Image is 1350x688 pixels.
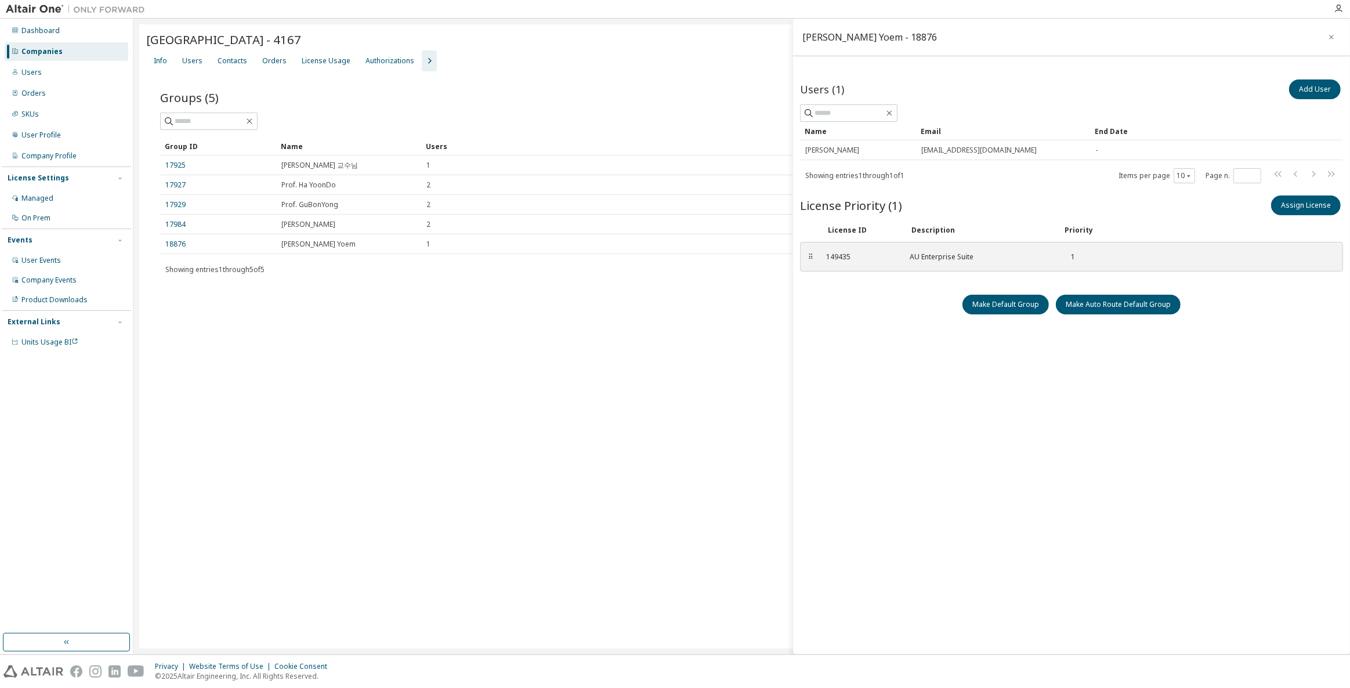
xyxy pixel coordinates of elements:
div: Orders [262,56,287,66]
div: Company Profile [21,151,77,161]
div: Companies [21,47,63,56]
div: License Usage [302,56,350,66]
div: Email [921,122,1085,140]
span: 1 [426,240,430,249]
button: Assign License [1271,195,1341,215]
div: Info [154,56,167,66]
div: SKUs [21,110,39,119]
div: ⠿ [808,252,815,262]
div: AU Enterprise Suite [910,252,1049,262]
a: 18876 [165,240,186,249]
span: 2 [426,180,430,190]
span: Groups (5) [160,89,219,106]
span: [PERSON_NAME] [805,146,859,155]
div: On Prem [21,213,50,223]
span: 2 [426,220,430,229]
span: 2 [426,200,430,209]
div: 1 [1063,252,1075,262]
a: 17929 [165,200,186,209]
span: Units Usage BI [21,337,78,347]
button: Add User [1289,79,1341,99]
span: Prof. GuBonYong [281,200,338,209]
div: Website Terms of Use [189,662,274,671]
div: Orders [21,89,46,98]
span: Prof. Ha YoonDo [281,180,336,190]
div: Company Events [21,276,77,285]
span: Users (1) [800,82,844,96]
div: Priority [1065,226,1093,235]
span: [PERSON_NAME] [281,220,335,229]
a: 17927 [165,180,186,190]
button: Make Default Group [962,295,1049,314]
img: facebook.svg [70,665,82,678]
a: 17984 [165,220,186,229]
div: Contacts [218,56,247,66]
button: 10 [1177,171,1192,180]
div: Name [805,122,911,140]
div: License Settings [8,173,69,183]
div: Group ID [165,137,272,155]
div: Privacy [155,662,189,671]
div: Dashboard [21,26,60,35]
div: Cookie Consent [274,662,334,671]
div: User Events [21,256,61,265]
div: 149435 [826,252,896,262]
div: Users [182,56,202,66]
span: Items per page [1119,168,1195,183]
div: Users [426,137,1291,155]
div: License ID [828,226,897,235]
span: [EMAIL_ADDRESS][DOMAIN_NAME] [921,146,1037,155]
img: Altair One [6,3,151,15]
span: License Priority (1) [800,197,902,213]
div: Product Downloads [21,295,88,305]
span: 1 [426,161,430,170]
span: [PERSON_NAME] 교수님 [281,161,358,170]
span: [PERSON_NAME] Yoem [281,240,356,249]
div: User Profile [21,131,61,140]
span: Showing entries 1 through 5 of 5 [165,265,265,274]
button: Make Auto Route Default Group [1056,295,1181,314]
div: Description [911,226,1051,235]
div: Managed [21,194,53,203]
span: [GEOGRAPHIC_DATA] - 4167 [146,31,301,48]
p: © 2025 Altair Engineering, Inc. All Rights Reserved. [155,671,334,681]
img: altair_logo.svg [3,665,63,678]
a: 17925 [165,161,186,170]
div: Users [21,68,42,77]
div: Authorizations [365,56,414,66]
span: Page n. [1206,168,1261,183]
img: linkedin.svg [108,665,121,678]
div: [PERSON_NAME] Yoem - 18876 [802,32,937,42]
div: End Date [1095,122,1311,140]
div: Name [281,137,417,155]
img: youtube.svg [128,665,144,678]
div: Events [8,236,32,245]
span: - [1095,146,1098,155]
span: Showing entries 1 through 1 of 1 [805,171,904,180]
div: External Links [8,317,60,327]
img: instagram.svg [89,665,102,678]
